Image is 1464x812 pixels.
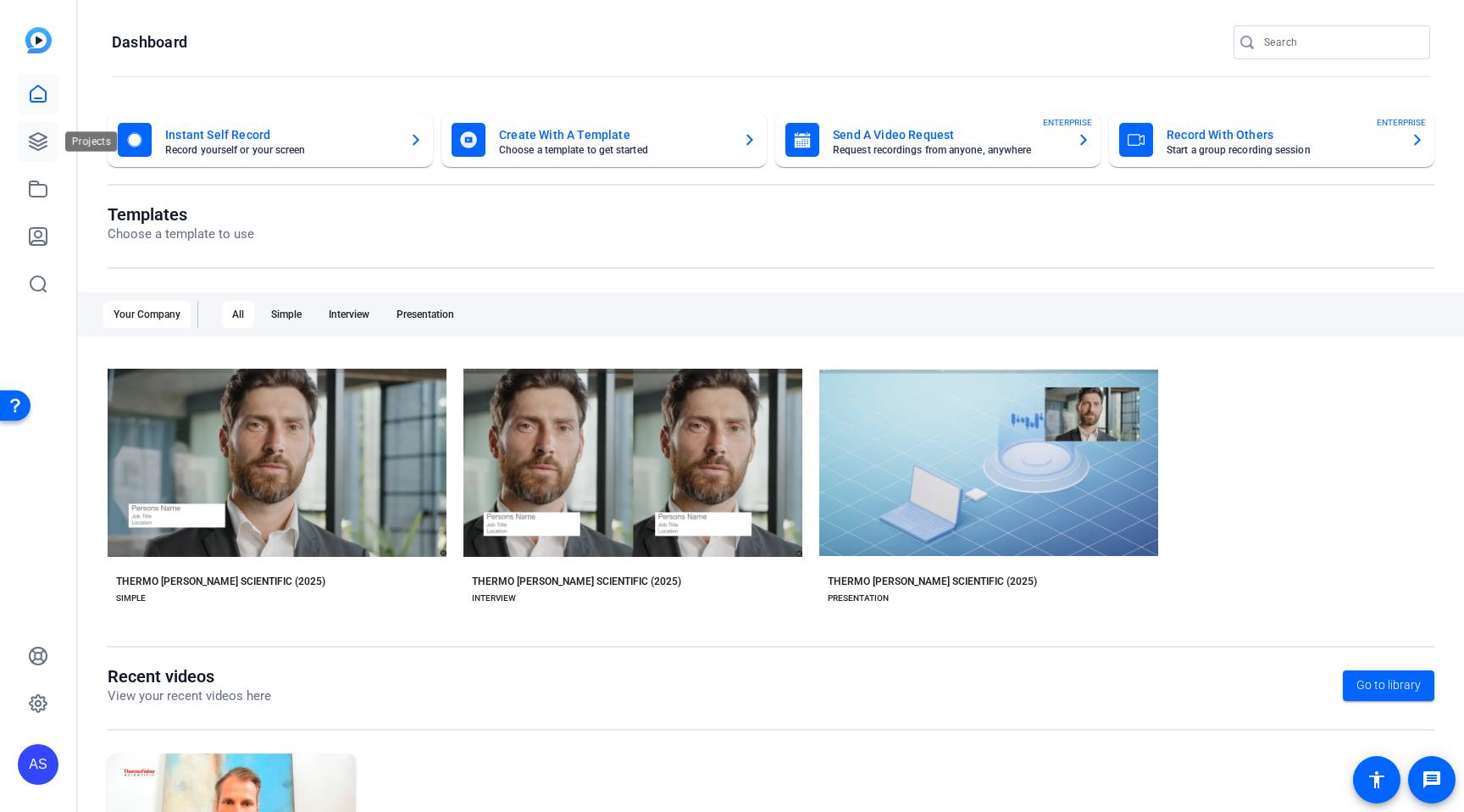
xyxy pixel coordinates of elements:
mat-card-title: Send A Video Request [833,125,1063,145]
mat-card-title: Create With A Template [499,125,729,145]
div: AS [18,744,58,785]
button: Record With OthersStart a group recording sessionENTERPRISE [1109,113,1434,167]
img: blue-gradient.svg [25,27,52,53]
mat-icon: accessibility [1367,770,1387,790]
mat-card-subtitle: Choose a template to get started [499,145,729,155]
input: Search [1264,32,1417,53]
div: THERMO [PERSON_NAME] SCIENTIFIC (2025) [828,575,1037,588]
div: INTERVIEW [472,592,516,605]
div: Interview [319,301,380,328]
p: Choose a template to use [108,225,254,244]
a: Go to library [1343,670,1434,701]
p: View your recent videos here [108,687,271,706]
div: PRESENTATION [828,592,889,605]
div: Simple [261,301,312,328]
h1: Dashboard [112,32,187,53]
div: THERMO [PERSON_NAME] SCIENTIFIC (2025) [116,575,325,588]
button: Send A Video RequestRequest recordings from anyone, anywhereENTERPRISE [775,113,1101,167]
mat-card-subtitle: Request recordings from anyone, anywhere [833,145,1063,155]
mat-card-subtitle: Start a group recording session [1167,145,1397,155]
h1: Recent videos [108,666,271,687]
button: Create With A TemplateChoose a template to get started [441,113,767,167]
div: All [222,301,254,328]
h1: Templates [108,204,254,225]
div: SIMPLE [116,592,146,605]
mat-icon: message [1422,770,1442,790]
mat-card-title: Record With Others [1167,125,1397,145]
button: Instant Self RecordRecord yourself or your screen [108,113,433,167]
div: Presentation [386,301,464,328]
mat-card-title: Instant Self Record [165,125,396,145]
span: ENTERPRISE [1377,116,1426,129]
span: Go to library [1356,676,1421,694]
span: ENTERPRISE [1043,116,1092,129]
div: Projects [65,131,119,152]
div: Your Company [103,301,191,328]
mat-card-subtitle: Record yourself or your screen [165,145,396,155]
div: THERMO [PERSON_NAME] SCIENTIFIC (2025) [472,575,681,588]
